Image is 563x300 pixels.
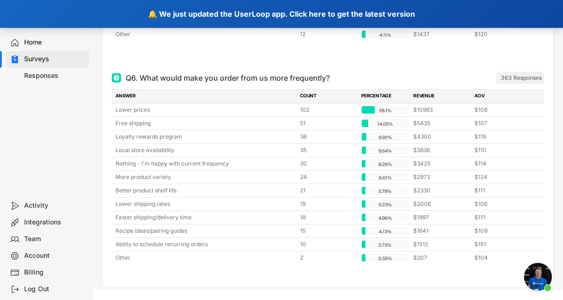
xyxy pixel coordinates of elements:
[413,240,469,249] div: $1512
[300,92,356,101] div: COUNT
[300,30,356,38] div: 12
[364,200,406,209] div: 5.23%
[524,263,552,291] a: Open chat
[364,227,406,236] div: 4.13%
[474,30,530,38] div: $120
[300,186,356,195] div: 21
[115,240,294,249] div: Ability to schedule recurring orders
[364,147,406,155] div: 9.64%
[474,227,530,235] div: $109
[300,160,356,168] div: 30
[24,218,85,227] div: Integrations
[300,240,356,249] div: 10
[24,268,85,277] div: Billing
[364,31,406,39] div: 4.11%
[413,92,469,101] div: REVENUE
[364,173,406,182] div: 6.61%
[300,119,356,128] div: 51
[413,186,469,195] div: $2330
[24,285,85,294] div: Log Out
[413,227,469,235] div: $1641
[361,92,408,101] div: PERCENTAGE
[474,119,530,128] div: $107
[474,173,530,181] div: $124
[115,133,294,141] div: Loyalty rewards program
[115,146,294,154] div: Local store availability
[413,146,469,154] div: $3836
[364,187,406,195] div: 5.79%
[364,214,406,222] div: 4.96%
[300,146,356,154] div: 35
[300,106,356,114] div: 102
[364,106,406,115] div: 28.1%
[474,133,530,141] div: $119
[300,173,356,181] div: 24
[115,227,294,235] div: Recipe ideas/pairing guides
[300,227,356,235] div: 15
[413,133,469,141] div: $4300
[115,200,294,208] div: Lower shipping rates
[413,200,469,208] div: $2006
[474,186,530,195] div: $111
[364,241,406,249] div: 2.75%
[413,30,469,38] div: $1437
[364,133,406,141] div: 9.92%
[115,254,294,262] div: Other
[126,72,330,83] div: Q6. What would make you order from us more frequently?
[115,173,294,181] div: More product variety
[115,106,294,114] div: Lower prices
[300,133,356,141] div: 36
[300,200,356,208] div: 19
[474,254,530,262] div: $104
[115,186,294,195] div: Better product shelf life
[413,106,469,114] div: $10983
[364,160,406,168] div: 8.26%
[474,213,530,222] div: $111
[24,38,85,47] div: Home
[413,160,469,168] div: $3425
[24,251,85,260] div: Account
[413,254,469,262] div: $207
[474,240,530,249] div: $151
[474,160,530,168] div: $114
[300,254,356,262] div: 2
[115,213,294,222] div: Faster shipping/delivery time
[413,119,469,128] div: $5435
[300,213,356,222] div: 18
[474,146,530,154] div: $110
[115,92,294,101] div: ANSWER
[24,235,85,243] div: Team
[114,75,119,81] img: Multi Select
[413,173,469,181] div: $2973
[474,92,530,101] div: AOV
[24,71,85,80] div: Responses
[115,119,294,128] div: Free shipping
[474,200,530,208] div: $106
[364,120,406,128] div: 14.05%
[501,74,542,82] div: 363 Responses
[24,55,85,64] div: Surveys
[364,254,406,262] div: 0.55%
[115,160,294,168] div: Nothing - I'm happy with current frequency
[24,201,85,210] div: Activity
[413,213,469,222] div: $1997
[115,30,294,38] div: Other
[474,106,530,114] div: $108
